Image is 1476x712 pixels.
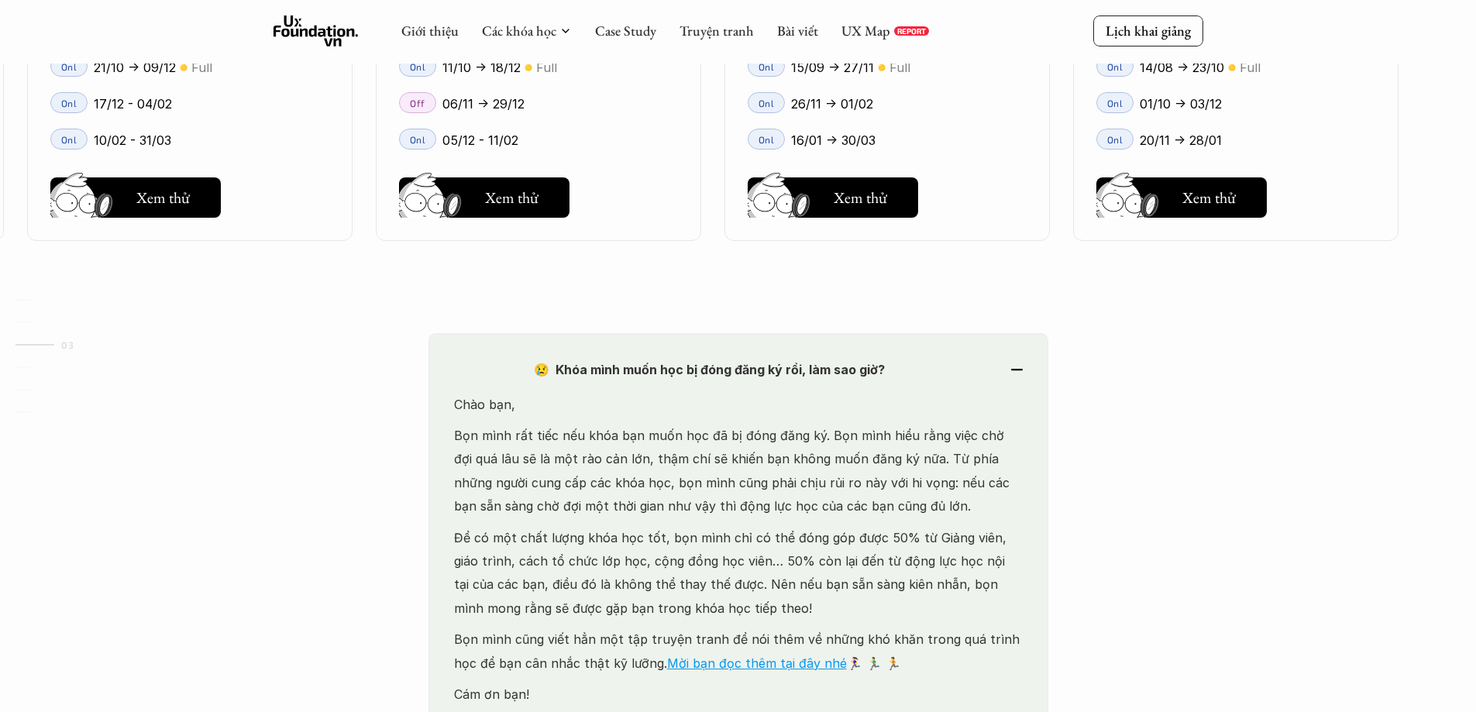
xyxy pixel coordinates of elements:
[894,26,929,36] a: REPORT
[399,171,569,218] a: Xem thử
[536,56,557,79] p: Full
[1107,134,1123,145] p: Onl
[1107,98,1123,108] p: Onl
[1140,92,1222,115] p: 01/10 -> 03/12
[399,177,569,218] button: Xem thử
[454,683,1023,706] p: Cám ơn bạn!
[791,56,874,79] p: 15/09 -> 27/11
[759,98,775,108] p: Onl
[442,92,525,115] p: 06/11 -> 29/12
[534,362,885,377] strong: 😢 Khóa mình muốn học bị đóng đăng ký rồi, làm sao giờ?
[401,22,459,40] a: Giới thiệu
[667,655,847,671] a: Mời bạn đọc thêm tại đây nhé
[791,129,876,152] p: 16/01 -> 30/03
[482,22,556,40] a: Các khóa học
[748,171,918,218] a: Xem thử
[136,187,190,208] h5: Xem thử
[595,22,656,40] a: Case Study
[889,56,910,79] p: Full
[1096,171,1267,218] a: Xem thử
[1182,187,1236,208] h5: Xem thử
[1093,15,1203,46] a: Lịch khai giảng
[410,98,425,108] p: Off
[1106,22,1191,40] p: Lịch khai giảng
[454,424,1023,518] p: Bọn mình rất tiếc nếu khóa bạn muốn học đã bị đóng đăng ký. Bọn mình hiểu rằng việc chờ đợi quá l...
[841,22,890,40] a: UX Map
[1107,61,1123,72] p: Onl
[1228,62,1236,74] p: 🟡
[1240,56,1261,79] p: Full
[834,187,887,208] h5: Xem thử
[61,339,74,350] strong: 03
[485,187,538,208] h5: Xem thử
[1140,56,1224,79] p: 14/08 -> 23/10
[442,56,521,79] p: 11/10 -> 18/12
[791,92,873,115] p: 26/11 -> 01/02
[759,61,775,72] p: Onl
[1140,129,1222,152] p: 20/11 -> 28/01
[454,393,1023,416] p: Chào bạn,
[410,61,426,72] p: Onl
[897,26,926,36] p: REPORT
[454,628,1023,675] p: Bọn mình cũng viết hẳn một tập truyện tranh để nói thêm về những khó khăn trong quá trình học để ...
[1096,177,1267,218] button: Xem thử
[442,129,518,152] p: 05/12 - 11/02
[191,56,212,79] p: Full
[878,62,886,74] p: 🟡
[777,22,818,40] a: Bài viết
[759,134,775,145] p: Onl
[748,177,918,218] button: Xem thử
[525,62,532,74] p: 🟡
[680,22,754,40] a: Truyện tranh
[454,526,1023,621] p: Để có một chất lượng khóa học tốt, bọn mình chỉ có thể đóng góp được 50% từ Giảng viên, giáo trìn...
[15,335,89,354] a: 03
[180,62,188,74] p: 🟡
[410,134,426,145] p: Onl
